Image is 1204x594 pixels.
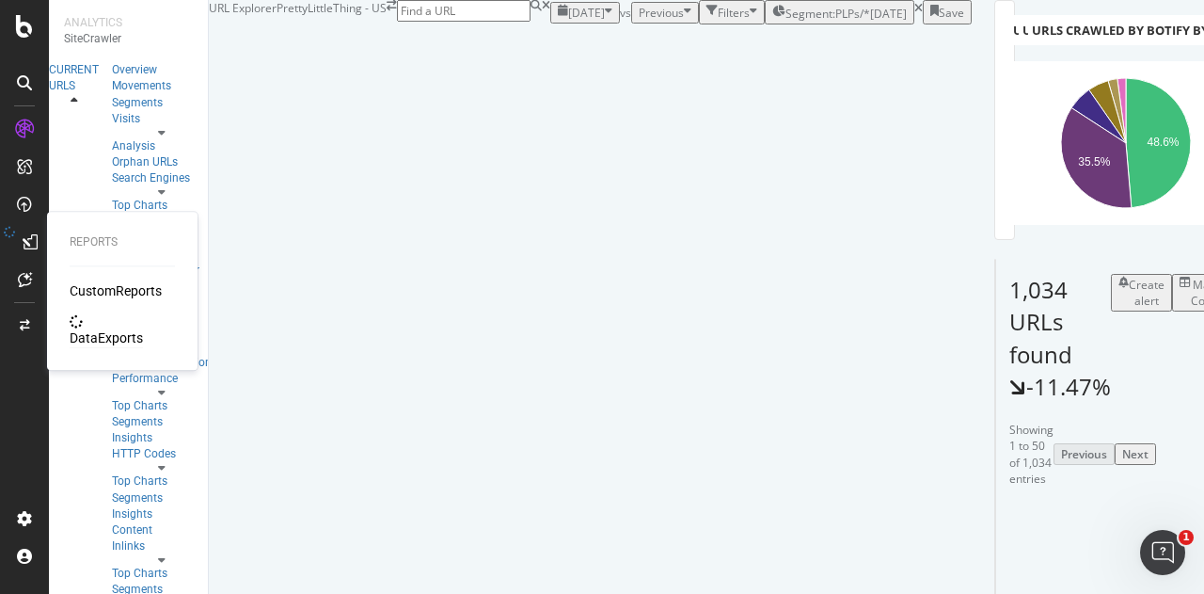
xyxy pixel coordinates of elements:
div: Showing 1 to 50 of 1,034 entries [1009,422,1053,487]
a: HTTP Codes [112,446,212,462]
a: Overview [112,62,212,78]
a: Orphan URLs [112,154,212,170]
div: Create alert [1129,277,1164,309]
text: 35.5% [1078,155,1110,169]
button: Previous [631,2,699,24]
button: [DATE] [550,2,620,24]
div: Save [939,5,964,21]
div: [DATE] [870,6,907,22]
div: DataExports [70,329,143,347]
a: Top Charts [112,566,212,582]
a: Segments [112,490,212,506]
a: CURRENT URLS [49,62,99,94]
span: 2025 Aug. 9th [568,5,605,21]
div: Filters [718,5,750,21]
a: Visits [112,111,212,127]
a: Top Charts [112,198,212,214]
a: DataExports [70,315,143,347]
button: Previous [1053,443,1115,465]
a: Top Charts [112,398,212,414]
a: Insights [112,430,212,446]
a: CustomReports [70,281,162,300]
a: Segments [112,414,212,430]
iframe: Intercom live chat [1140,530,1185,575]
text: 48.6% [1147,136,1179,149]
button: Create alert [1111,274,1172,312]
a: Inlinks [112,538,212,554]
div: Next [1122,446,1149,462]
span: 1,034 URLs found [1009,274,1072,370]
a: Performance [112,371,212,387]
a: Insights [112,506,212,522]
div: Analytics [64,15,193,31]
span: 1 [1179,530,1194,545]
div: -11.47% [1026,371,1111,403]
a: Top Charts [112,474,212,490]
a: Analysis [112,138,212,154]
a: Content [112,522,212,538]
span: vs [620,5,631,21]
button: Next [1115,443,1156,465]
a: Movements [112,78,212,94]
a: Segments [112,95,212,111]
a: Search Engines [112,170,212,186]
div: Reports [70,234,175,250]
div: Previous [1061,446,1107,462]
div: SiteCrawler [64,31,193,47]
span: Segment: PLPs/* [785,6,870,22]
span: Previous [639,5,684,21]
